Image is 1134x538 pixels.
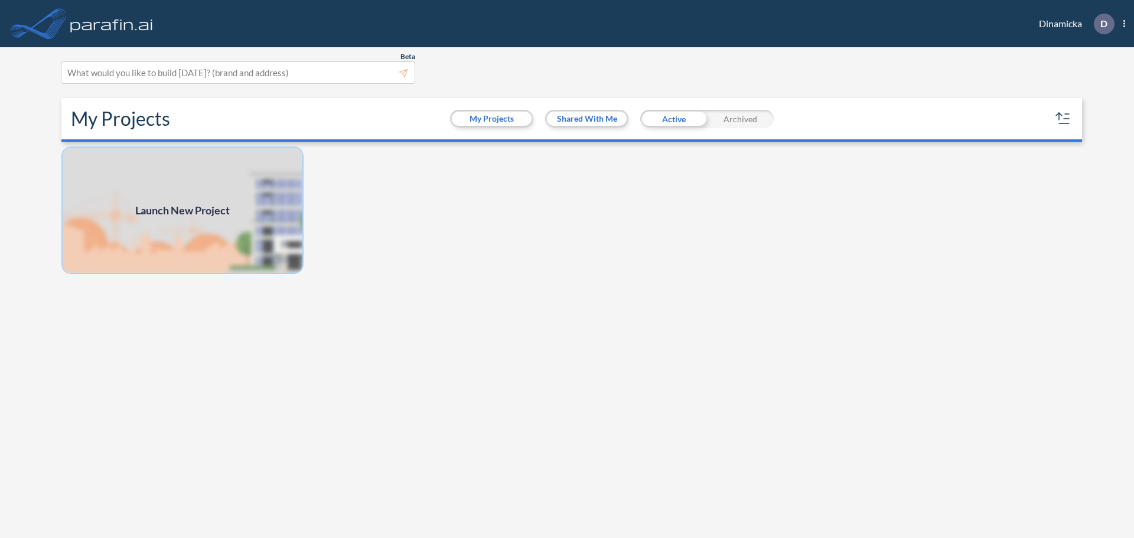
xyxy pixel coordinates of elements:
[452,112,532,126] button: My Projects
[61,146,304,274] img: add
[1100,18,1107,29] p: D
[640,110,707,128] div: Active
[1021,14,1125,34] div: Dinamicka
[707,110,774,128] div: Archived
[68,12,155,35] img: logo
[135,203,230,219] span: Launch New Project
[71,107,170,130] h2: My Projects
[1054,109,1073,128] button: sort
[400,52,415,61] span: Beta
[547,112,627,126] button: Shared With Me
[61,146,304,274] a: Launch New Project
